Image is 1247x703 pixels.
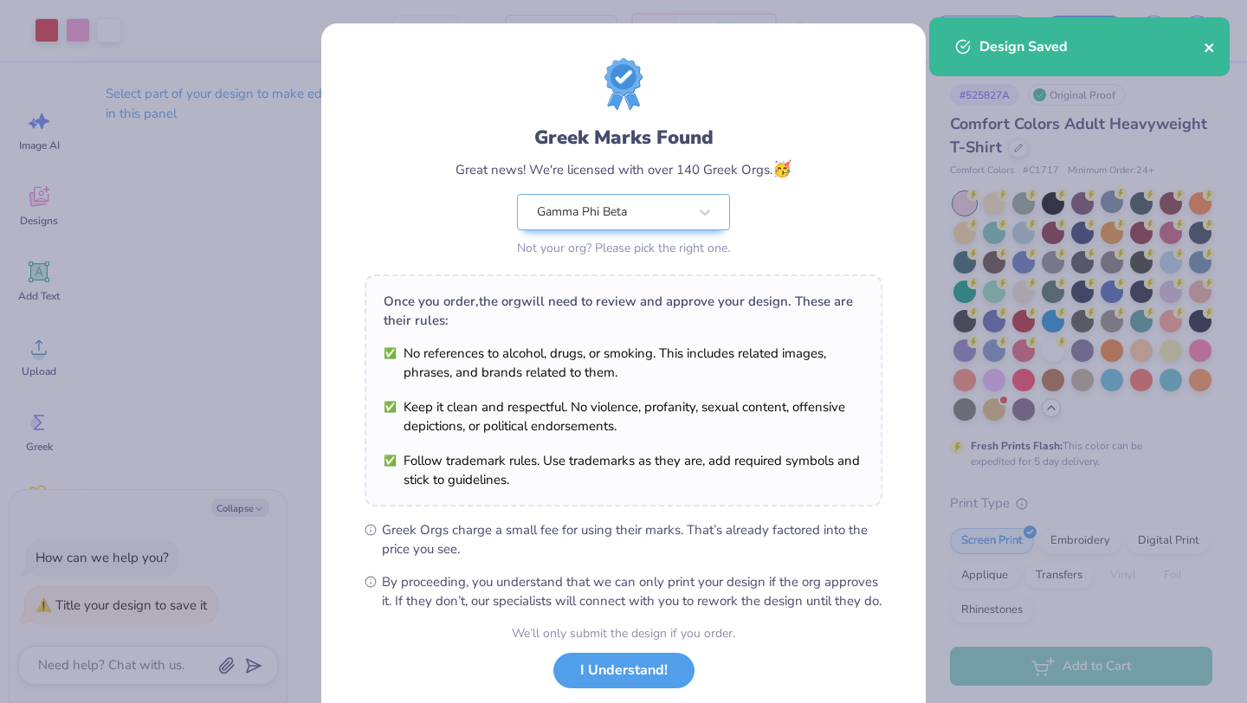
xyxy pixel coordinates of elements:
div: Design Saved [979,36,1204,57]
div: Once you order, the org will need to review and approve your design. These are their rules: [384,292,863,330]
span: 🥳 [772,158,791,179]
span: Greek Orgs charge a small fee for using their marks. That’s already factored into the price you see. [382,520,882,558]
div: We’ll only submit the design if you order. [512,624,735,642]
li: Follow trademark rules. Use trademarks as they are, add required symbols and stick to guidelines. [384,451,863,489]
div: Greek Marks Found [534,124,714,152]
img: License badge [604,58,643,110]
div: Great news! We're licensed with over 140 Greek Orgs. [456,158,791,181]
div: Not your org? Please pick the right one. [517,239,730,257]
span: By proceeding, you understand that we can only print your design if the org approves it. If they ... [382,572,882,610]
button: close [1204,36,1216,57]
li: No references to alcohol, drugs, or smoking. This includes related images, phrases, and brands re... [384,344,863,382]
button: I Understand! [553,653,695,688]
li: Keep it clean and respectful. No violence, profanity, sexual content, offensive depictions, or po... [384,397,863,435]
